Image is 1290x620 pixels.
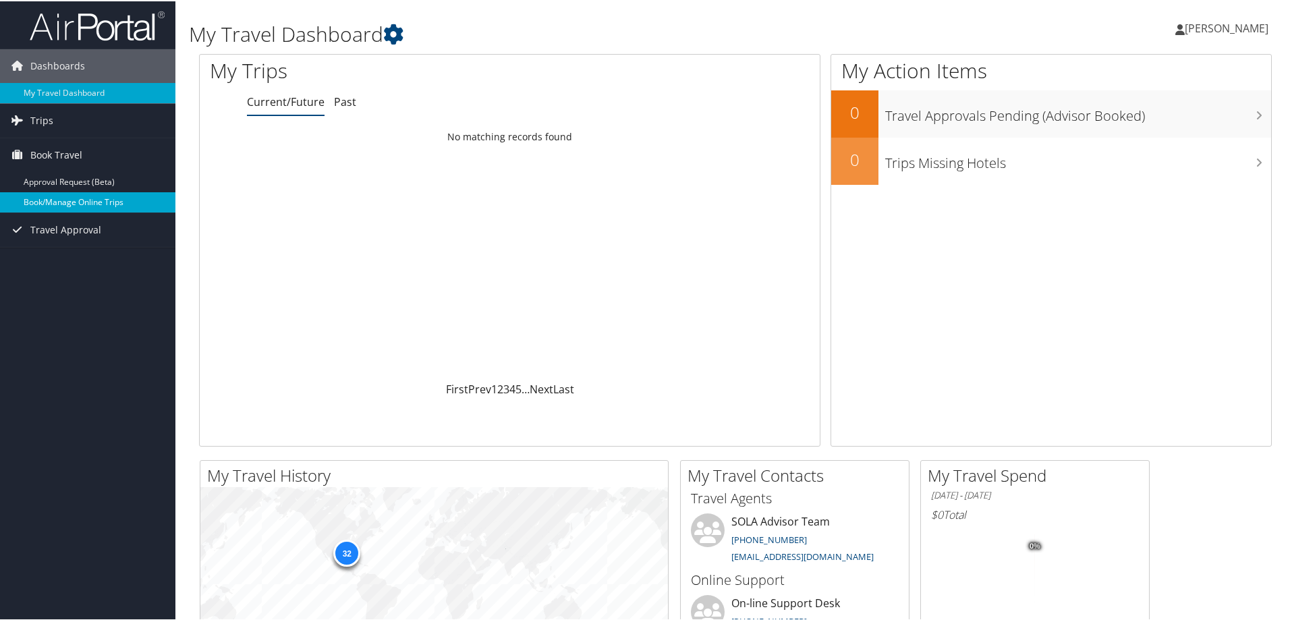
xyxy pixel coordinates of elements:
h3: Travel Agents [691,488,899,507]
span: Travel Approval [30,212,101,246]
span: [PERSON_NAME] [1185,20,1268,34]
h3: Online Support [691,569,899,588]
li: SOLA Advisor Team [684,512,905,567]
span: Trips [30,103,53,136]
td: No matching records found [200,123,820,148]
span: … [522,381,530,395]
a: Next [530,381,553,395]
span: $0 [931,506,943,521]
a: 3 [503,381,509,395]
h2: My Travel Contacts [688,463,909,486]
h1: My Trips [210,55,551,84]
a: Prev [468,381,491,395]
a: 0Travel Approvals Pending (Advisor Booked) [831,89,1271,136]
span: Dashboards [30,48,85,82]
a: Current/Future [247,93,325,108]
a: Past [334,93,356,108]
h1: My Travel Dashboard [189,19,918,47]
h6: Total [931,506,1139,521]
h3: Trips Missing Hotels [885,146,1271,171]
a: [PERSON_NAME] [1175,7,1282,47]
h6: [DATE] - [DATE] [931,488,1139,501]
div: 32 [333,538,360,565]
h1: My Action Items [831,55,1271,84]
a: 0Trips Missing Hotels [831,136,1271,184]
a: [EMAIL_ADDRESS][DOMAIN_NAME] [731,549,874,561]
h2: My Travel Spend [928,463,1149,486]
a: Last [553,381,574,395]
a: First [446,381,468,395]
tspan: 0% [1030,541,1040,549]
a: 1 [491,381,497,395]
a: 5 [515,381,522,395]
span: Book Travel [30,137,82,171]
a: 2 [497,381,503,395]
a: 4 [509,381,515,395]
h2: 0 [831,100,878,123]
h2: My Travel History [207,463,668,486]
img: airportal-logo.png [30,9,165,40]
h3: Travel Approvals Pending (Advisor Booked) [885,98,1271,124]
h2: 0 [831,147,878,170]
a: [PHONE_NUMBER] [731,532,807,544]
